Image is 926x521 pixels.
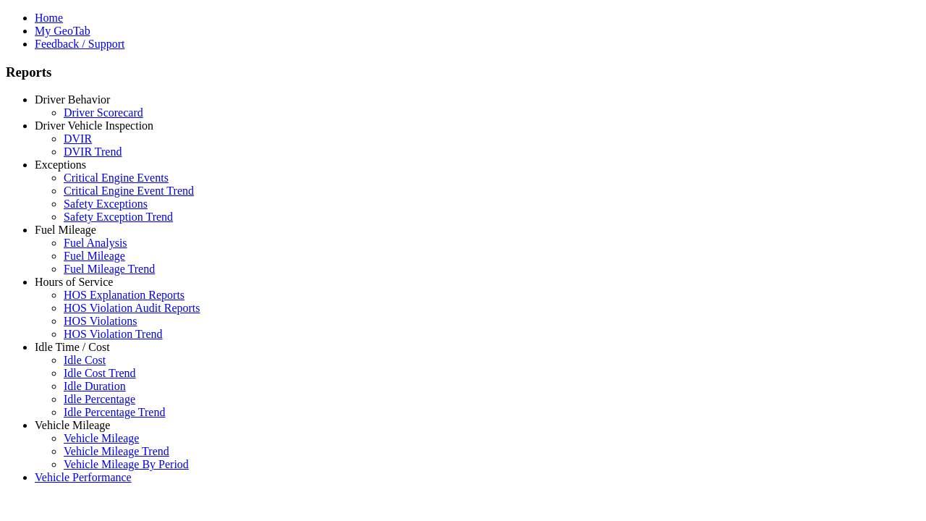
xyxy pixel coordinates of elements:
a: Home [35,12,63,24]
a: DVIR [64,132,92,145]
a: Exceptions [35,158,86,171]
a: Vehicle Mileage By Period [64,458,189,470]
a: Driver Scorecard [64,106,143,119]
a: Driver Behavior [35,93,110,106]
a: Idle Duration [64,380,126,392]
a: Vehicle Mileage [64,432,139,444]
a: My GeoTab [35,25,90,37]
a: HOS Violation Trend [64,328,163,340]
a: HOS Explanation Reports [64,289,184,301]
a: Vehicle Performance [35,471,132,483]
a: DVIR Trend [64,145,122,158]
a: Critical Engine Event Trend [64,185,194,197]
a: Vehicle Mileage Trend [64,445,169,457]
a: Feedback / Support [35,38,124,50]
a: Idle Percentage Trend [64,406,165,418]
a: Idle Percentage [64,393,135,405]
a: Idle Cost Trend [64,367,136,379]
a: Idle Time / Cost [35,341,110,353]
a: Safety Exception Trend [64,211,173,223]
a: Idle Cost [64,354,106,366]
a: Fuel Analysis [64,237,127,249]
a: HOS Violations [64,315,137,327]
a: Vehicle Mileage [35,419,110,431]
a: Critical Engine Events [64,171,169,184]
h3: Reports [6,64,920,80]
a: Safety Exceptions [64,198,148,210]
a: Fuel Mileage [64,250,125,262]
a: HOS Violation Audit Reports [64,302,200,314]
a: Driver Vehicle Inspection [35,119,153,132]
a: Hours of Service [35,276,113,288]
a: Fuel Mileage Trend [64,263,155,275]
a: Fuel Mileage [35,224,96,236]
